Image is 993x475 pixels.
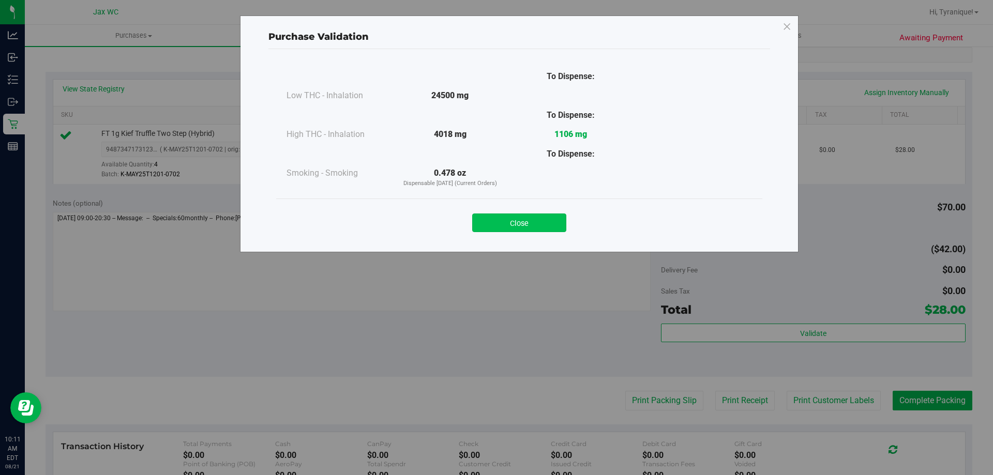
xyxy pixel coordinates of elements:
div: Low THC - Inhalation [287,89,390,102]
div: To Dispense: [510,148,631,160]
span: Purchase Validation [268,31,369,42]
div: High THC - Inhalation [287,128,390,141]
strong: 1106 mg [554,129,587,139]
p: Dispensable [DATE] (Current Orders) [390,179,510,188]
div: 0.478 oz [390,167,510,188]
div: 24500 mg [390,89,510,102]
div: Smoking - Smoking [287,167,390,179]
div: To Dispense: [510,109,631,121]
button: Close [472,213,566,232]
iframe: Resource center [10,392,41,423]
div: 4018 mg [390,128,510,141]
div: To Dispense: [510,70,631,83]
